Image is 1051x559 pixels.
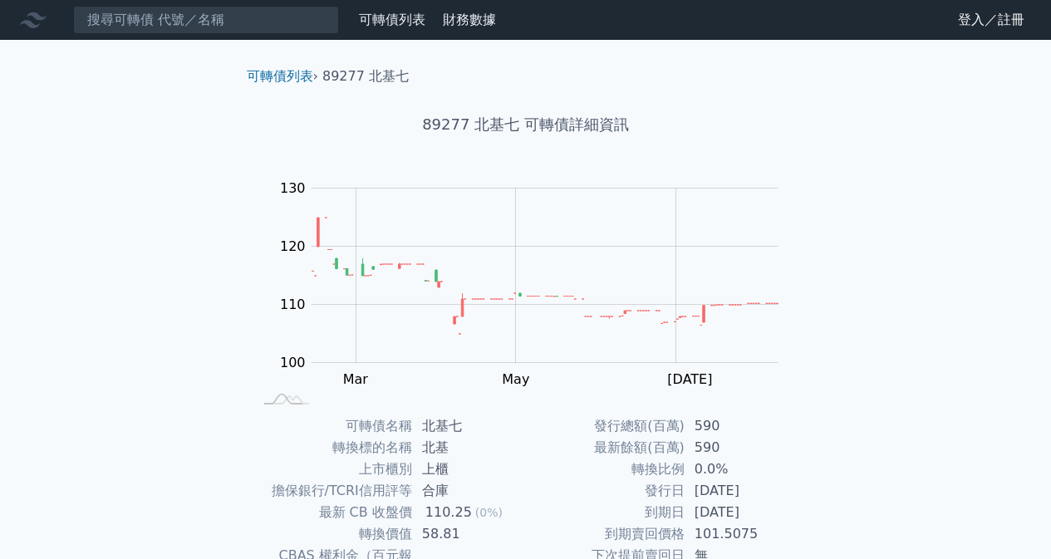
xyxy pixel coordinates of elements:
[412,523,526,545] td: 58.81
[412,415,526,437] td: 北基七
[526,523,685,545] td: 到期賣回價格
[233,113,818,136] h1: 89277 北基七 可轉債詳細資訊
[526,502,685,523] td: 到期日
[280,355,306,370] tspan: 100
[322,66,409,86] li: 89277 北基七
[253,523,412,545] td: 轉換價值
[280,180,306,196] tspan: 130
[253,437,412,458] td: 轉換標的名稱
[685,415,798,437] td: 590
[526,415,685,437] td: 發行總額(百萬)
[247,68,313,84] a: 可轉債列表
[343,371,369,387] tspan: Mar
[412,480,526,502] td: 合庫
[253,415,412,437] td: 可轉債名稱
[945,7,1038,33] a: 登入／註冊
[685,437,798,458] td: 590
[253,458,412,480] td: 上市櫃別
[685,480,798,502] td: [DATE]
[280,297,306,312] tspan: 110
[253,502,412,523] td: 最新 CB 收盤價
[422,502,475,523] div: 110.25
[526,458,685,480] td: 轉換比例
[280,238,306,254] tspan: 120
[502,371,529,387] tspan: May
[685,502,798,523] td: [DATE]
[685,523,798,545] td: 101.5075
[272,180,803,387] g: Chart
[475,506,503,519] span: (0%)
[667,371,712,387] tspan: [DATE]
[526,480,685,502] td: 發行日
[412,458,526,480] td: 上櫃
[359,12,425,27] a: 可轉債列表
[526,437,685,458] td: 最新餘額(百萬)
[443,12,496,27] a: 財務數據
[73,6,339,34] input: 搜尋可轉債 代號／名稱
[412,437,526,458] td: 北基
[685,458,798,480] td: 0.0%
[247,66,318,86] li: ›
[253,480,412,502] td: 擔保銀行/TCRI信用評等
